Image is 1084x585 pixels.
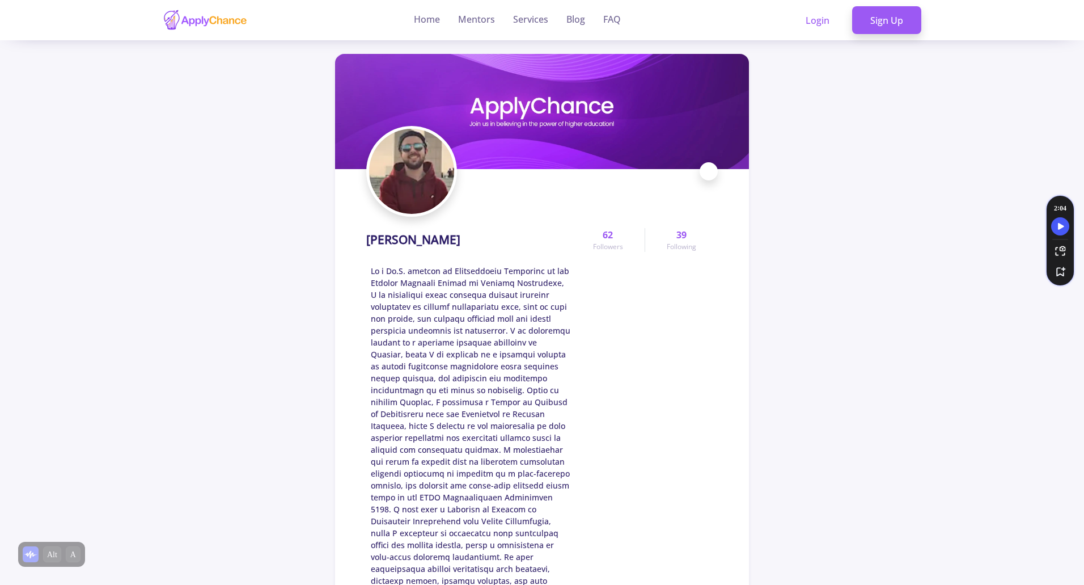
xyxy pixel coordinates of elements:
img: Mohammad Mosaffacover image [335,54,749,169]
span: Following [667,242,696,252]
a: Sign Up [852,6,921,35]
a: 62Followers [571,228,645,252]
img: Mohammad Mosaffaavatar [369,129,454,214]
a: 39Following [645,228,718,252]
h1: [PERSON_NAME] [366,233,460,247]
span: 39 [676,228,687,242]
img: applychance logo [163,9,248,31]
span: 62 [603,228,613,242]
a: Login [787,6,848,35]
span: Followers [593,242,623,252]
